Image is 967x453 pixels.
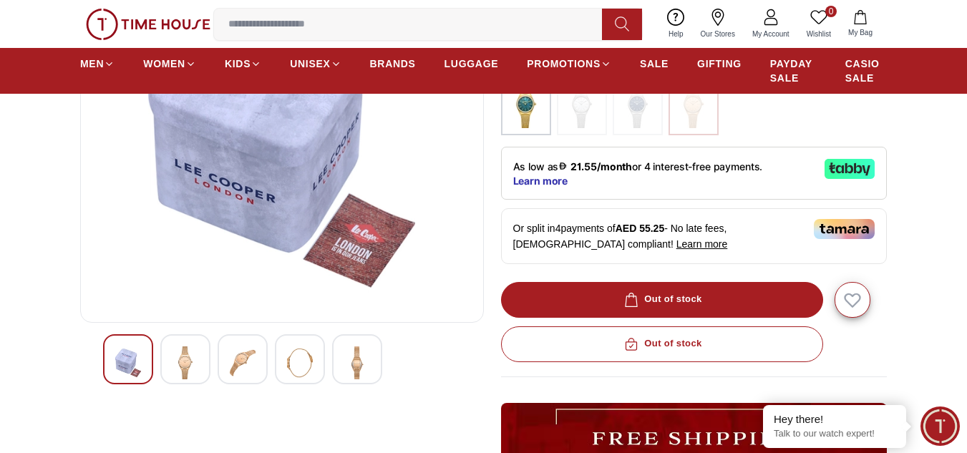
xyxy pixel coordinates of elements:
[115,346,141,379] img: Lee Cooper Women's Analog Dark Blue Dial Watch - LC08140.170
[344,346,370,379] img: Lee Cooper Women's Analog Dark Blue Dial Watch - LC08140.170
[143,51,196,77] a: WOMEN
[814,219,875,239] img: Tamara
[287,346,313,379] img: Lee Cooper Women's Analog Dark Blue Dial Watch - LC08140.170
[920,406,960,446] div: Chat Widget
[501,208,888,264] div: Or split in 4 payments of - No late fees, [DEMOGRAPHIC_DATA] compliant!
[620,82,656,128] img: ...
[80,51,115,77] a: MEN
[825,6,837,17] span: 0
[508,82,544,128] img: ...
[290,57,330,71] span: UNISEX
[143,57,185,71] span: WOMEN
[172,346,198,379] img: Lee Cooper Women's Analog Dark Blue Dial Watch - LC08140.170
[444,57,499,71] span: LUGGAGE
[676,238,728,250] span: Learn more
[747,29,795,39] span: My Account
[845,51,887,91] a: CASIO SALE
[527,51,611,77] a: PROMOTIONS
[845,57,887,85] span: CASIO SALE
[640,57,669,71] span: SALE
[697,57,742,71] span: GIFTING
[564,82,600,128] img: ...
[370,51,416,77] a: BRANDS
[290,51,341,77] a: UNISEX
[80,57,104,71] span: MEN
[692,6,744,42] a: Our Stores
[801,29,837,39] span: Wishlist
[695,29,741,39] span: Our Stores
[697,51,742,77] a: GIFTING
[225,51,261,77] a: KIDS
[230,346,256,379] img: Lee Cooper Women's Analog Dark Blue Dial Watch - LC08140.170
[370,57,416,71] span: BRANDS
[798,6,840,42] a: 0Wishlist
[225,57,251,71] span: KIDS
[774,428,895,440] p: Talk to our watch expert!
[86,9,210,40] img: ...
[774,412,895,427] div: Hey there!
[527,57,601,71] span: PROMOTIONS
[842,27,878,38] span: My Bag
[770,51,817,91] a: PAYDAY SALE
[840,7,881,41] button: My Bag
[640,51,669,77] a: SALE
[663,29,689,39] span: Help
[676,82,711,128] img: ...
[660,6,692,42] a: Help
[444,51,499,77] a: LUGGAGE
[616,223,664,234] span: AED 55.25
[770,57,817,85] span: PAYDAY SALE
